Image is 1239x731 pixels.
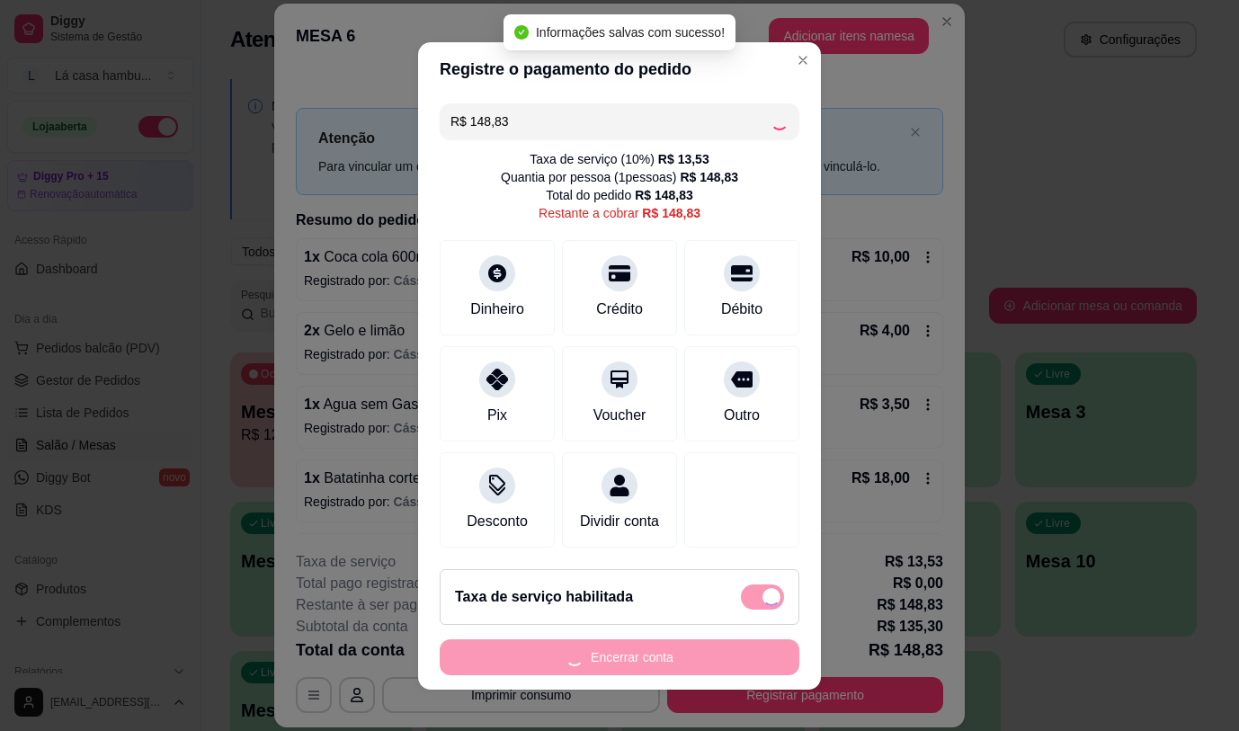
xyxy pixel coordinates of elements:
div: R$ 148,83 [680,168,738,186]
span: Informações salvas com sucesso! [536,25,725,40]
div: Crédito [596,299,643,320]
div: Dinheiro [470,299,524,320]
header: Registre o pagamento do pedido [418,42,821,96]
div: Quantia por pessoa ( 1 pessoas) [501,168,738,186]
div: Restante a cobrar [539,204,700,222]
div: Voucher [593,405,646,426]
button: Close [789,46,817,75]
span: check-circle [514,25,529,40]
input: Ex.: hambúrguer de cordeiro [450,103,771,139]
div: R$ 148,83 [635,186,693,204]
div: Dividir conta [580,511,659,532]
div: Débito [721,299,762,320]
div: Pix [487,405,507,426]
div: Total do pedido [546,186,693,204]
div: Desconto [467,511,528,532]
div: R$ 13,53 [658,150,709,168]
div: R$ 148,83 [642,204,700,222]
div: Outro [724,405,760,426]
h2: Taxa de serviço habilitada [455,586,633,608]
div: Loading [771,112,789,130]
div: Taxa de serviço ( 10 %) [530,150,709,168]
